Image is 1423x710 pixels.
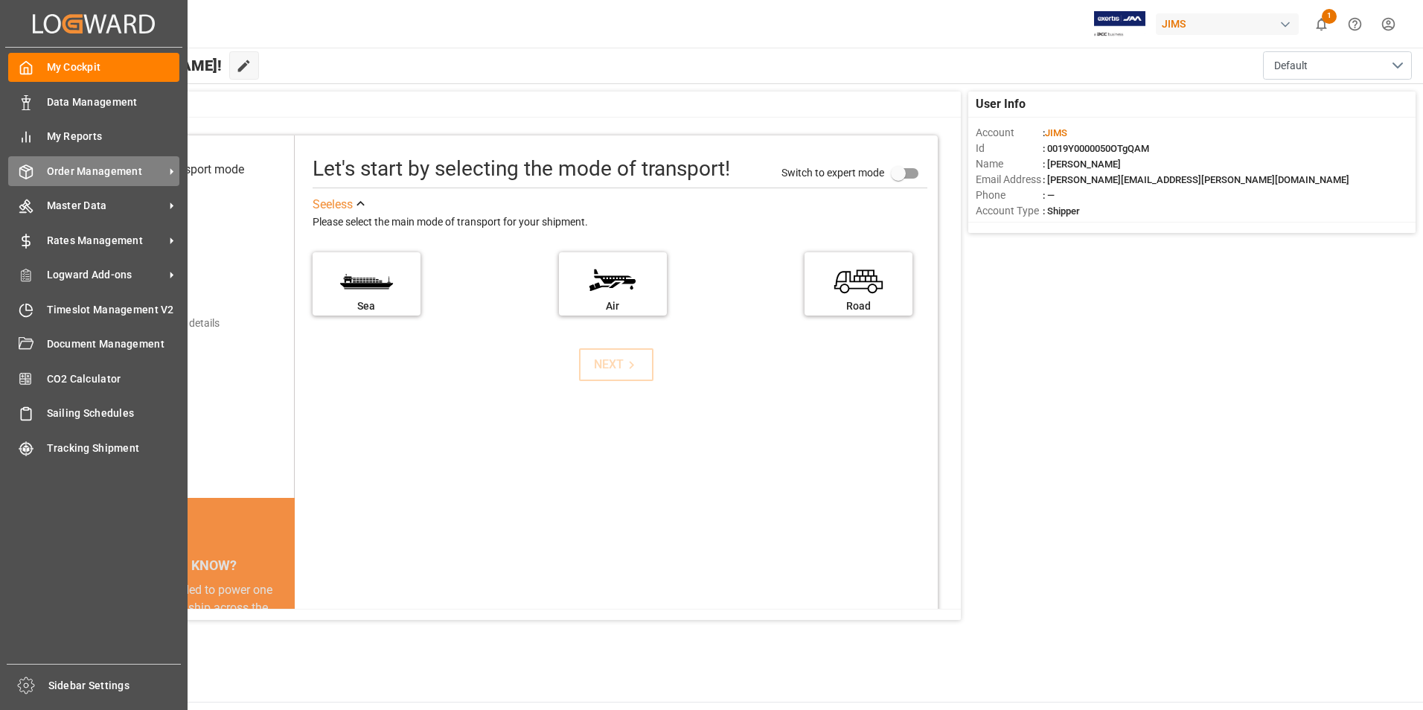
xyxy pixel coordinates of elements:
[8,295,179,324] a: Timeslot Management V2
[47,441,180,456] span: Tracking Shipment
[47,267,164,283] span: Logward Add-ons
[1322,9,1337,24] span: 1
[566,298,659,314] div: Air
[1043,127,1067,138] span: :
[594,356,639,374] div: NEXT
[47,406,180,421] span: Sailing Schedules
[976,156,1043,172] span: Name
[47,371,180,387] span: CO2 Calculator
[579,348,653,381] button: NEXT
[976,141,1043,156] span: Id
[1043,190,1055,201] span: : —
[1094,11,1145,37] img: Exertis%20JAM%20-%20Email%20Logo.jpg_1722504956.jpg
[320,298,413,314] div: Sea
[47,60,180,75] span: My Cockpit
[1156,10,1305,38] button: JIMS
[1263,51,1412,80] button: open menu
[8,364,179,393] a: CO2 Calculator
[47,95,180,110] span: Data Management
[781,166,884,178] span: Switch to expert mode
[1274,58,1308,74] span: Default
[1043,159,1121,170] span: : [PERSON_NAME]
[976,203,1043,219] span: Account Type
[47,302,180,318] span: Timeslot Management V2
[8,399,179,428] a: Sailing Schedules
[47,233,164,249] span: Rates Management
[47,198,164,214] span: Master Data
[47,129,180,144] span: My Reports
[1156,13,1299,35] div: JIMS
[8,53,179,82] a: My Cockpit
[47,336,180,352] span: Document Management
[1043,205,1080,217] span: : Shipper
[1043,174,1349,185] span: : [PERSON_NAME][EMAIL_ADDRESS][PERSON_NAME][DOMAIN_NAME]
[313,196,353,214] div: See less
[8,330,179,359] a: Document Management
[976,95,1026,113] span: User Info
[127,316,220,331] div: Add shipping details
[313,153,730,185] div: Let's start by selecting the mode of transport!
[1338,7,1372,41] button: Help Center
[1045,127,1067,138] span: JIMS
[313,214,927,231] div: Please select the main mode of transport for your shipment.
[976,172,1043,188] span: Email Address
[274,581,295,706] button: next slide / item
[48,678,182,694] span: Sidebar Settings
[976,125,1043,141] span: Account
[47,164,164,179] span: Order Management
[1043,143,1149,154] span: : 0019Y0000050OTgQAM
[812,298,905,314] div: Road
[1305,7,1338,41] button: show 1 new notifications
[8,122,179,151] a: My Reports
[8,433,179,462] a: Tracking Shipment
[8,87,179,116] a: Data Management
[62,51,222,80] span: Hello [PERSON_NAME]!
[976,188,1043,203] span: Phone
